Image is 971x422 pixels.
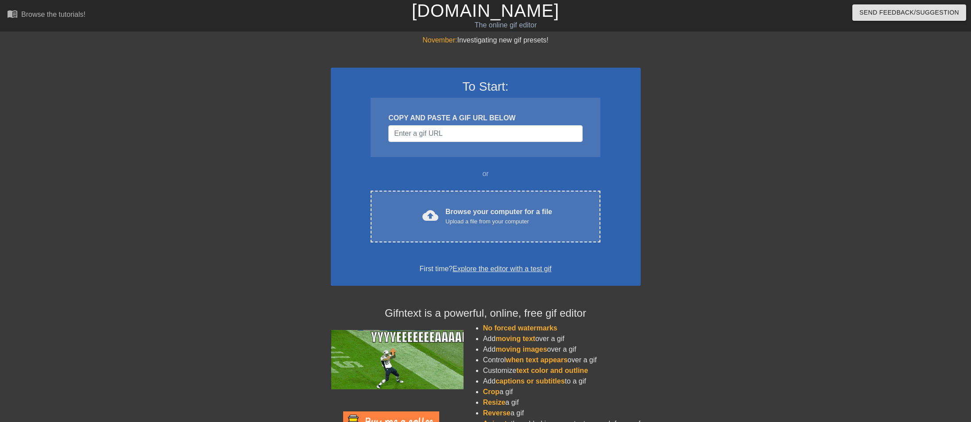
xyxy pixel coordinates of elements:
[342,264,629,274] div: First time?
[331,330,464,389] img: football_small.gif
[331,307,641,320] h4: Gifntext is a powerful, online, free gif editor
[859,7,959,18] span: Send Feedback/Suggestion
[483,344,641,355] li: Add over a gif
[483,334,641,344] li: Add over a gif
[483,397,641,408] li: a gif
[422,207,438,223] span: cloud_upload
[495,377,565,385] span: captions or subtitles
[388,125,582,142] input: Username
[483,408,641,418] li: a gif
[453,265,551,272] a: Explore the editor with a test gif
[331,35,641,46] div: Investigating new gif presets!
[506,356,568,364] span: when text appears
[483,324,557,332] span: No forced watermarks
[422,36,457,44] span: November:
[328,20,683,31] div: The online gif editor
[483,365,641,376] li: Customize
[354,169,618,179] div: or
[516,367,588,374] span: text color and outline
[7,8,18,19] span: menu_book
[412,1,559,20] a: [DOMAIN_NAME]
[445,207,552,226] div: Browse your computer for a file
[342,79,629,94] h3: To Start:
[495,345,547,353] span: moving images
[388,113,582,123] div: COPY AND PASTE A GIF URL BELOW
[483,409,511,417] span: Reverse
[483,376,641,387] li: Add to a gif
[7,8,85,22] a: Browse the tutorials!
[483,387,641,397] li: a gif
[483,388,499,395] span: Crop
[852,4,966,21] button: Send Feedback/Suggestion
[445,217,552,226] div: Upload a file from your computer
[495,335,535,342] span: moving text
[21,11,85,18] div: Browse the tutorials!
[483,355,641,365] li: Control over a gif
[483,399,506,406] span: Resize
